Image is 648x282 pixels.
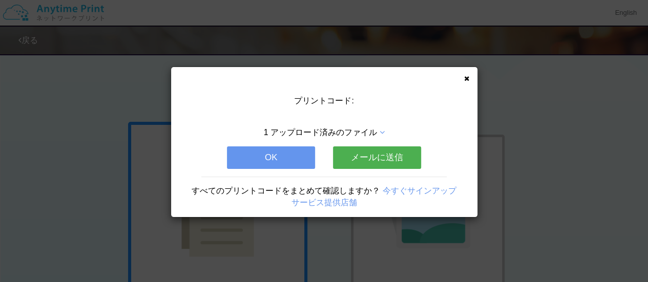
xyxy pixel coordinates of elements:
[294,96,353,105] span: プリントコード:
[192,186,380,195] span: すべてのプリントコードをまとめて確認しますか？
[227,146,315,169] button: OK
[264,128,377,137] span: 1 アップロード済みのファイル
[333,146,421,169] button: メールに送信
[291,198,357,207] a: サービス提供店舗
[383,186,456,195] a: 今すぐサインアップ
